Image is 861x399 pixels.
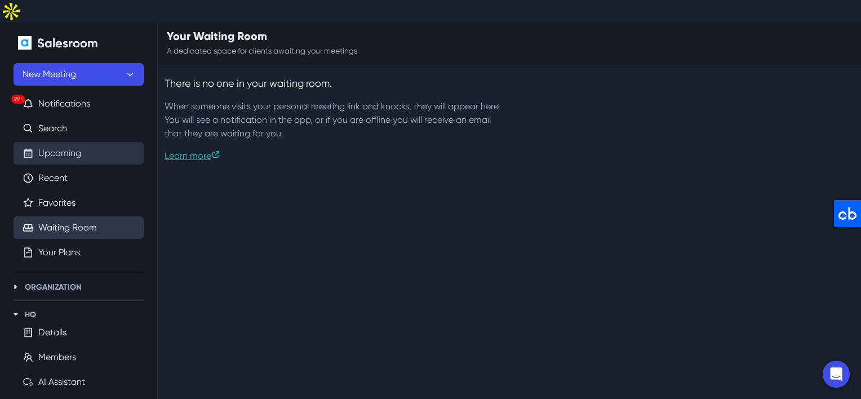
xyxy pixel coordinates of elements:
[14,63,144,86] button: New Meeting
[14,32,36,54] a: Home
[38,147,81,160] a: Upcoming
[38,351,76,364] a: Members
[167,29,357,43] h2: Your Waiting Room
[38,246,80,259] a: Your Plans
[9,308,23,321] button: Toggle HQ
[25,281,81,293] p: Organization
[38,171,68,185] a: Recent
[38,221,97,234] a: Waiting Room
[823,361,850,388] div: Open Intercom Messenger
[37,36,98,51] h2: Salesroom
[38,122,67,135] a: Search
[167,45,357,57] p: A dedicated space for clients awaiting your meetings
[9,280,23,294] button: Toggle Organization
[165,76,503,91] p: There is no one in your waiting room.
[38,375,85,389] a: AI Assistant
[14,92,144,115] button: 99+Notifications
[165,100,503,140] p: When someone visits your personal meeting link and knocks, they will appear here. You will see a ...
[165,150,220,161] a: Learn more
[38,196,76,210] a: Favorites
[25,309,36,321] p: HQ
[38,326,66,339] a: Details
